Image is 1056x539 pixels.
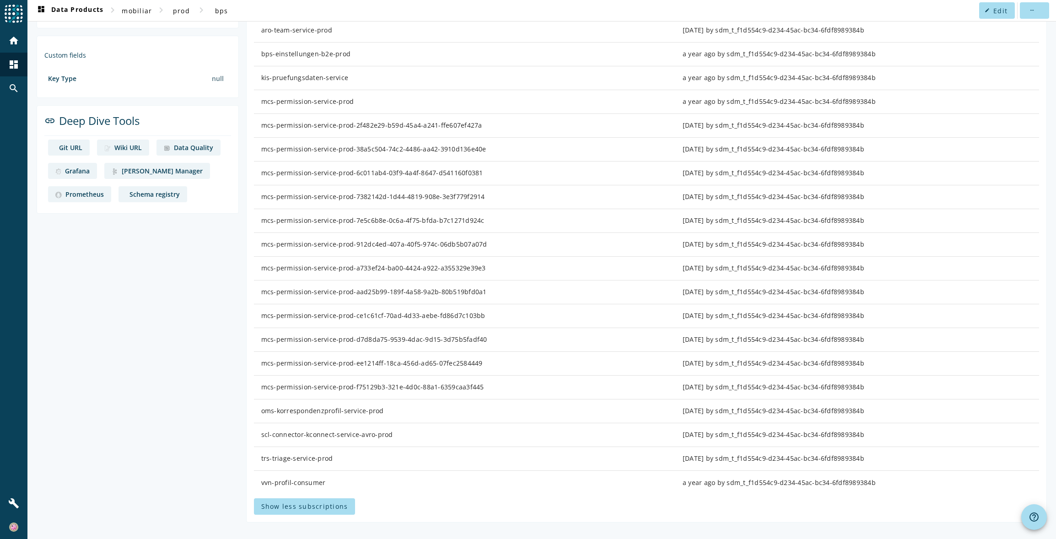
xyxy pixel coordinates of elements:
[261,49,668,59] div: bps-einstellungen-b2e-prod
[59,143,82,152] div: Git URL
[261,383,668,392] div: mcs-permission-service-prod-f75129b3-321e-4d0c-88a1-6359caa3f445
[675,185,1039,209] td: [DATE] by sdm_t_f1d554c9-d234-45ac-bc34-6fdf8989384b
[675,233,1039,257] td: [DATE] by sdm_t_f1d554c9-d234-45ac-bc34-6fdf8989384b
[112,168,118,175] img: deep dive image
[164,145,170,151] img: deep dive image
[675,19,1039,43] td: [DATE] by sdm_t_f1d554c9-d234-45ac-bc34-6fdf8989384b
[261,454,668,463] div: trs-triage-service-prod
[261,97,668,106] div: mcs-permission-service-prod
[208,70,227,86] div: null
[261,430,668,439] div: scl-connector-kconnect-service-avro-prod
[48,140,90,156] a: deep dive imageGit URL
[119,186,187,202] a: deep dive imageSchema registry
[979,2,1015,19] button: Edit
[675,162,1039,185] td: [DATE] by sdm_t_f1d554c9-d234-45ac-bc34-6fdf8989384b
[44,115,55,126] mat-icon: link
[993,6,1008,15] span: Edit
[207,2,236,19] button: bps
[675,328,1039,352] td: [DATE] by sdm_t_f1d554c9-d234-45ac-bc34-6fdf8989384b
[107,5,118,16] mat-icon: chevron_right
[167,2,196,19] button: prod
[261,335,668,344] div: mcs-permission-service-prod-d7d8da75-9539-4dac-9d15-3d75b5fadf40
[5,5,23,23] img: spoud-logo.svg
[36,5,103,16] span: Data Products
[104,145,111,151] img: deep dive image
[122,167,203,175] div: [PERSON_NAME] Manager
[675,66,1039,90] td: a year ago by sdm_t_f1d554c9-d234-45ac-bc34-6fdf8989384b
[261,287,668,296] div: mcs-permission-service-prod-aad25b99-189f-4a58-9a2b-80b519bfd0a1
[675,138,1039,162] td: [DATE] by sdm_t_f1d554c9-d234-45ac-bc34-6fdf8989384b
[8,35,19,46] mat-icon: home
[215,6,228,15] span: bps
[261,26,668,35] div: aro-team-service-prod
[174,143,213,152] div: Data Quality
[118,2,156,19] button: mobiliar
[675,471,1039,495] td: a year ago by sdm_t_f1d554c9-d234-45ac-bc34-6fdf8989384b
[8,59,19,70] mat-icon: dashboard
[129,190,180,199] div: Schema registry
[104,163,210,179] a: deep dive image[PERSON_NAME] Manager
[173,6,190,15] span: prod
[36,5,47,16] mat-icon: dashboard
[65,190,104,199] div: Prometheus
[675,352,1039,376] td: [DATE] by sdm_t_f1d554c9-d234-45ac-bc34-6fdf8989384b
[254,498,356,515] button: Show less subscriptions
[261,264,668,273] div: mcs-permission-service-prod-a733ef24-ba00-4424-a922-a355329e39e3
[55,192,62,198] img: deep dive image
[261,145,668,154] div: mcs-permission-service-prod-38a5c504-74c2-4486-aa42-3910d136e40e
[32,2,107,19] button: Data Products
[261,240,668,249] div: mcs-permission-service-prod-912dc4ed-407a-40f5-974c-06db5b07a07d
[8,498,19,509] mat-icon: build
[261,478,668,487] div: vvn-profil-consumer
[261,406,668,415] div: oms-korrespondenzprofil-service-prod
[44,113,231,136] div: Deep Dive Tools
[48,186,111,202] a: deep dive imagePrometheus
[65,167,90,175] div: Grafana
[261,73,668,82] div: kis-pruefungsdaten-service
[196,5,207,16] mat-icon: chevron_right
[261,359,668,368] div: mcs-permission-service-prod-ee1214ff-18ca-456d-ad65-07fec2584449
[44,51,231,59] div: Custom fields
[9,523,18,532] img: 259ed7dfac5222f7bca45883c0824a13
[675,399,1039,423] td: [DATE] by sdm_t_f1d554c9-d234-45ac-bc34-6fdf8989384b
[985,8,990,13] mat-icon: edit
[261,216,668,225] div: mcs-permission-service-prod-7e5c6b8e-0c6a-4f75-bfda-b7c1271d924c
[675,447,1039,471] td: [DATE] by sdm_t_f1d554c9-d234-45ac-bc34-6fdf8989384b
[55,168,61,175] img: deep dive image
[675,423,1039,447] td: [DATE] by sdm_t_f1d554c9-d234-45ac-bc34-6fdf8989384b
[675,280,1039,304] td: [DATE] by sdm_t_f1d554c9-d234-45ac-bc34-6fdf8989384b
[122,6,152,15] span: mobiliar
[114,143,142,152] div: Wiki URL
[261,168,668,178] div: mcs-permission-service-prod-6c011ab4-03f9-4a4f-8647-d541160f0381
[48,163,97,179] a: deep dive imageGrafana
[1029,512,1040,523] mat-icon: help_outline
[261,121,668,130] div: mcs-permission-service-prod-2f482e29-b59d-45a4-a241-ffe607ef427a
[8,83,19,94] mat-icon: search
[48,74,76,83] div: Key Type
[1029,8,1034,13] mat-icon: more_horiz
[97,140,149,156] a: deep dive imageWiki URL
[261,502,348,511] span: Show less subscriptions
[675,114,1039,138] td: [DATE] by sdm_t_f1d554c9-d234-45ac-bc34-6fdf8989384b
[675,257,1039,280] td: [DATE] by sdm_t_f1d554c9-d234-45ac-bc34-6fdf8989384b
[261,192,668,201] div: mcs-permission-service-prod-7382142d-1d44-4819-908e-3e3f779f2914
[675,43,1039,66] td: a year ago by sdm_t_f1d554c9-d234-45ac-bc34-6fdf8989384b
[675,209,1039,233] td: [DATE] by sdm_t_f1d554c9-d234-45ac-bc34-6fdf8989384b
[675,304,1039,328] td: [DATE] by sdm_t_f1d554c9-d234-45ac-bc34-6fdf8989384b
[156,140,221,156] a: deep dive imageData Quality
[675,90,1039,114] td: a year ago by sdm_t_f1d554c9-d234-45ac-bc34-6fdf8989384b
[675,376,1039,399] td: [DATE] by sdm_t_f1d554c9-d234-45ac-bc34-6fdf8989384b
[156,5,167,16] mat-icon: chevron_right
[261,311,668,320] div: mcs-permission-service-prod-ce1c61cf-70ad-4d33-aebe-fd86d7c103bb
